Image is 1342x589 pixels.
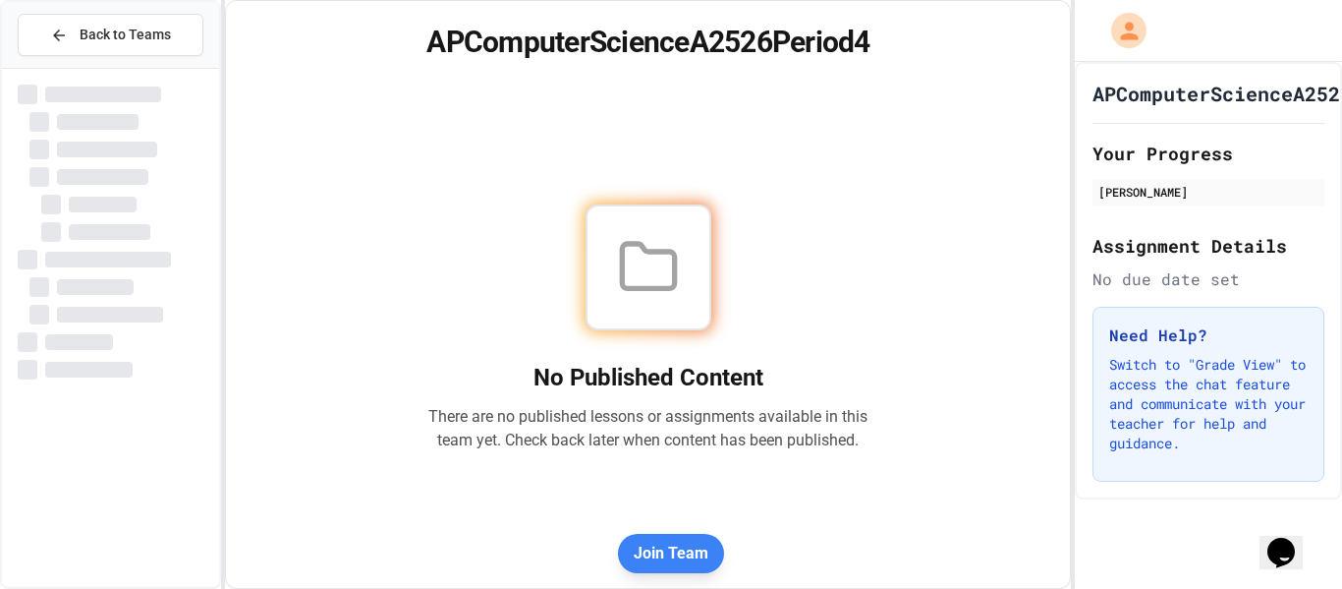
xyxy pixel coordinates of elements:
p: There are no published lessons or assignments available in this team yet. Check back later when c... [428,405,868,452]
div: No due date set [1092,267,1324,291]
h2: No Published Content [428,362,868,393]
h2: Assignment Details [1092,232,1324,260]
h1: APComputerScienceA2526Period4 [250,25,1046,60]
iframe: chat widget [1259,510,1322,569]
h2: Your Progress [1092,140,1324,167]
div: My Account [1090,8,1151,53]
h3: Need Help? [1109,324,1308,347]
button: Join Team [618,534,724,573]
button: Back to Teams [18,14,203,56]
p: Switch to "Grade View" to access the chat feature and communicate with your teacher for help and ... [1109,355,1308,453]
div: [PERSON_NAME] [1098,183,1318,201]
span: Back to Teams [80,25,171,45]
